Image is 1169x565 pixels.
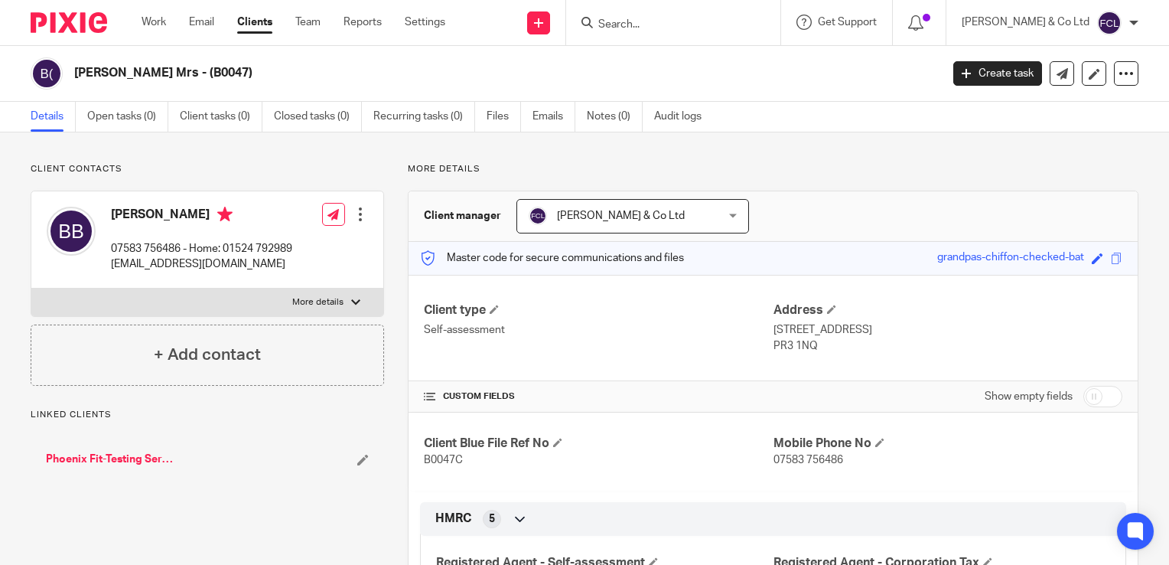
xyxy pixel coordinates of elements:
[87,102,168,132] a: Open tasks (0)
[557,211,685,221] span: [PERSON_NAME] & Co Ltd
[111,207,292,226] h4: [PERSON_NAME]
[405,15,445,30] a: Settings
[31,102,76,132] a: Details
[31,163,384,175] p: Client contacts
[773,322,1122,338] p: [STREET_ADDRESS]
[597,18,734,32] input: Search
[217,207,233,222] i: Primary
[111,256,292,272] p: [EMAIL_ADDRESS][DOMAIN_NAME]
[344,15,382,30] a: Reports
[295,15,321,30] a: Team
[953,61,1042,86] a: Create task
[47,207,96,256] img: svg%3E
[529,207,547,225] img: svg%3E
[487,102,521,132] a: Files
[962,15,1089,30] p: [PERSON_NAME] & Co Ltd
[74,65,759,81] h2: [PERSON_NAME] Mrs - (B0047)
[818,17,877,28] span: Get Support
[180,102,262,132] a: Client tasks (0)
[292,296,344,309] p: More details
[424,390,773,403] h4: CUSTOM FIELDS
[773,455,843,465] span: 07583 756486
[532,102,575,132] a: Emails
[142,15,166,30] a: Work
[773,338,1122,354] p: PR3 1NQ
[937,250,1084,267] div: grandpas-chiffon-checked-bat
[654,102,713,132] a: Audit logs
[489,511,495,527] span: 5
[424,436,773,452] h4: Client Blue File Ref No
[31,409,384,421] p: Linked clients
[773,436,1122,452] h4: Mobile Phone No
[1097,11,1122,35] img: svg%3E
[373,102,475,132] a: Recurring tasks (0)
[154,343,261,367] h4: + Add contact
[237,15,272,30] a: Clients
[985,389,1073,404] label: Show empty fields
[424,302,773,318] h4: Client type
[435,511,471,527] span: HMRC
[274,102,362,132] a: Closed tasks (0)
[773,302,1122,318] h4: Address
[189,15,214,30] a: Email
[424,322,773,338] p: Self-assessment
[111,241,292,256] p: 07583 756486 - Home: 01524 792989
[31,57,63,90] img: svg%3E
[420,250,684,266] p: Master code for secure communications and files
[46,452,175,467] a: Phoenix Fit-Testing Services Ltd - (B0047)
[424,455,463,465] span: B0047C
[31,12,107,33] img: Pixie
[424,208,501,224] h3: Client manager
[408,163,1138,175] p: More details
[587,102,643,132] a: Notes (0)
